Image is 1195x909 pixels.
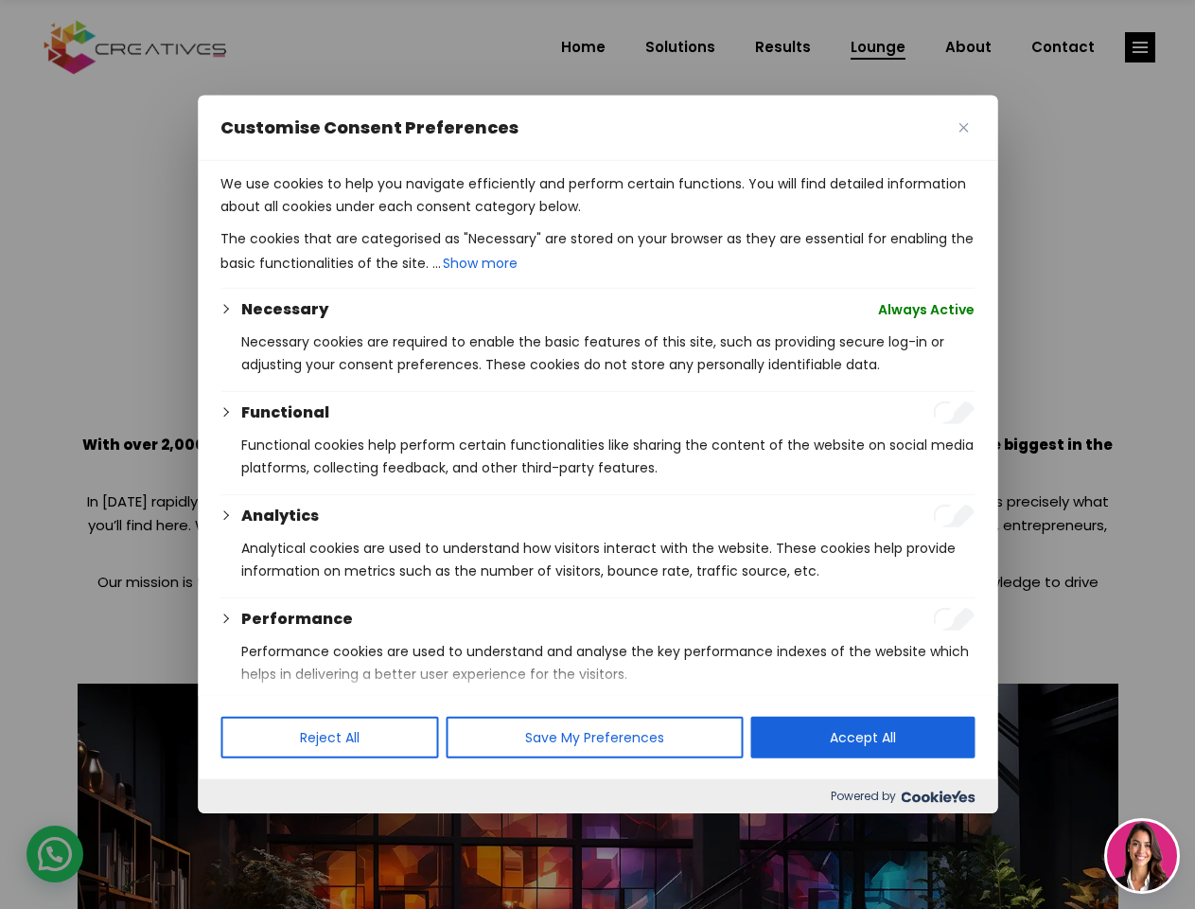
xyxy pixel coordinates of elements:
span: Customise Consent Preferences [220,116,518,139]
p: The cookies that are categorised as "Necessary" are stored on your browser as they are essential ... [220,227,975,276]
span: Always Active [878,298,975,321]
p: Necessary cookies are required to enable the basic features of this site, such as providing secur... [241,330,975,376]
img: Cookieyes logo [901,791,975,803]
p: Analytical cookies are used to understand how visitors interact with the website. These cookies h... [241,537,975,582]
input: Enable Functional [933,401,975,424]
button: Reject All [220,717,438,758]
input: Enable Analytics [933,505,975,527]
p: Performance cookies are used to understand and analyse the key performance indexes of the website... [241,640,975,686]
input: Enable Performance [933,608,975,631]
button: Accept All [750,717,975,758]
button: Close [952,116,975,139]
p: We use cookies to help you navigate efficiently and perform certain functions. You will find deta... [220,172,975,218]
button: Performance [241,608,353,631]
div: Customise Consent Preferences [198,96,997,813]
button: Analytics [241,505,319,527]
button: Necessary [241,298,328,321]
button: Save My Preferences [446,717,743,758]
button: Show more [441,250,519,276]
img: Close [958,123,968,133]
img: agent [1107,821,1177,891]
div: Powered by [198,779,997,813]
p: Functional cookies help perform certain functionalities like sharing the content of the website o... [241,434,975,479]
button: Functional [241,401,329,424]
